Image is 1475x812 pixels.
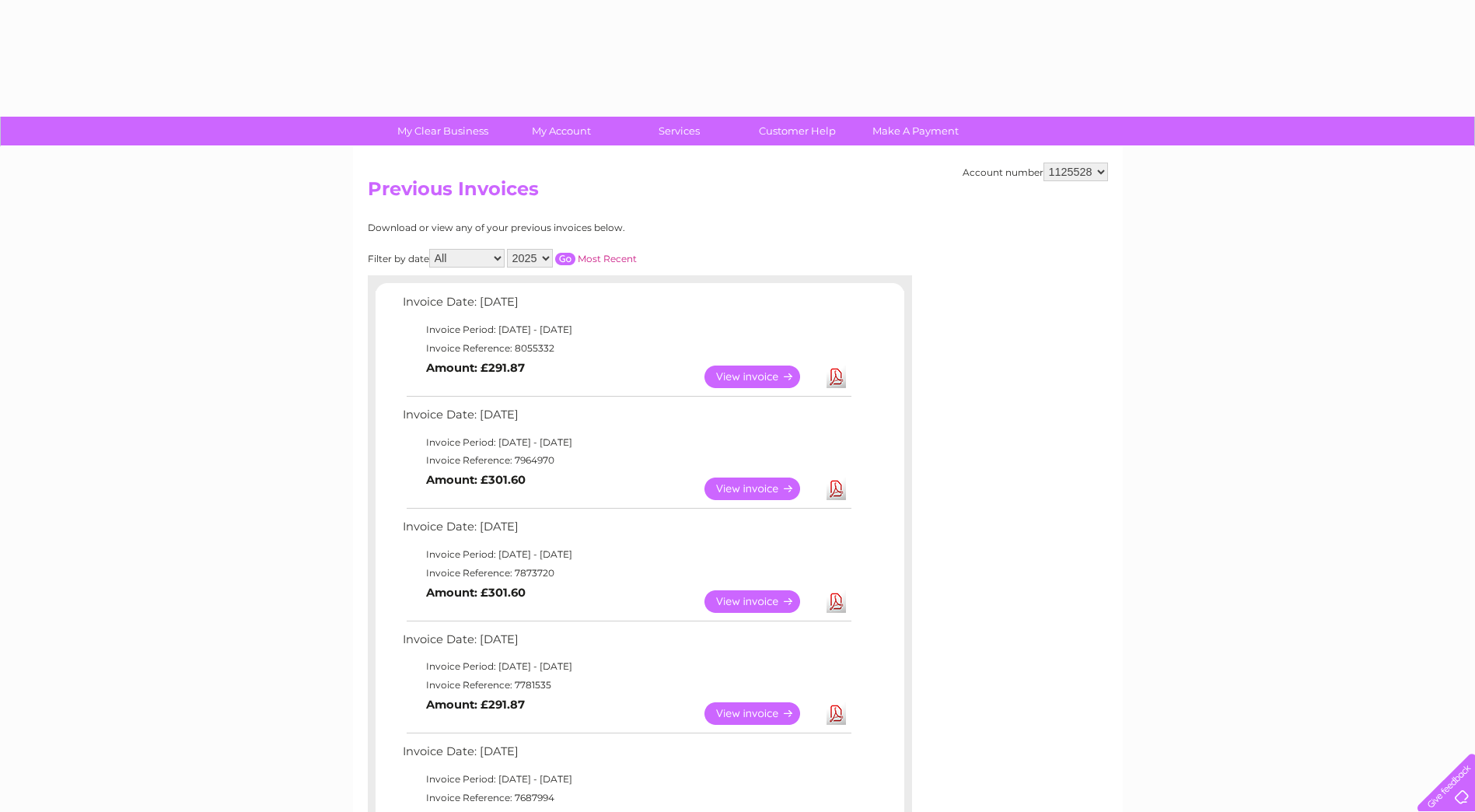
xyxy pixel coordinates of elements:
[399,676,854,695] td: Invoice Reference: 7781535
[399,657,854,676] td: Invoice Period: [DATE] - [DATE]
[399,320,854,339] td: Invoice Period: [DATE] - [DATE]
[426,698,525,712] b: Amount: £291.87
[399,292,854,320] td: Invoice Date: [DATE]
[851,117,980,145] a: Make A Payment
[399,339,854,358] td: Invoice Reference: 8055332
[399,433,854,452] td: Invoice Period: [DATE] - [DATE]
[368,178,1108,208] h2: Previous Invoices
[827,702,846,725] a: Download
[827,366,846,388] a: Download
[615,117,743,145] a: Services
[733,117,862,145] a: Customer Help
[368,249,776,268] div: Filter by date
[399,629,854,658] td: Invoice Date: [DATE]
[827,590,846,613] a: Download
[704,702,819,725] a: View
[426,586,526,600] b: Amount: £301.60
[399,741,854,770] td: Invoice Date: [DATE]
[399,404,854,433] td: Invoice Date: [DATE]
[379,117,507,145] a: My Clear Business
[399,451,854,470] td: Invoice Reference: 7964970
[704,366,819,388] a: View
[578,253,637,264] a: Most Recent
[399,789,854,807] td: Invoice Reference: 7687994
[399,516,854,545] td: Invoice Date: [DATE]
[497,117,625,145] a: My Account
[704,590,819,613] a: View
[426,473,526,487] b: Amount: £301.60
[399,770,854,789] td: Invoice Period: [DATE] - [DATE]
[426,361,525,375] b: Amount: £291.87
[399,564,854,583] td: Invoice Reference: 7873720
[827,478,846,500] a: Download
[399,545,854,564] td: Invoice Period: [DATE] - [DATE]
[704,478,819,500] a: View
[368,222,776,233] div: Download or view any of your previous invoices below.
[963,163,1108,181] div: Account number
